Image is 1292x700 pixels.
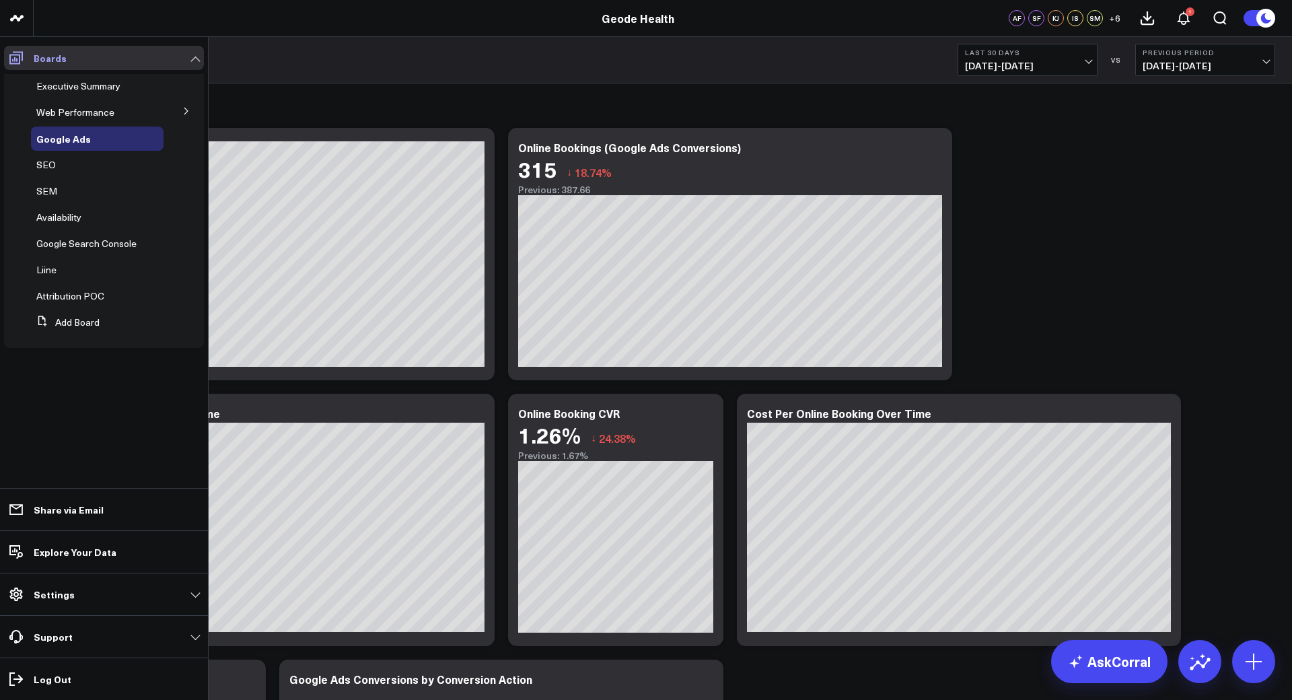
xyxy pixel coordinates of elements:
div: 1.26% [518,423,581,447]
p: Explore Your Data [34,547,116,557]
div: AF [1009,10,1025,26]
span: Google Ads [36,132,91,145]
div: IS [1067,10,1083,26]
div: KJ [1048,10,1064,26]
button: Last 30 Days[DATE]-[DATE] [958,44,1098,76]
span: 24.38% [599,431,636,446]
a: Web Performance [36,107,114,118]
span: Google Search Console [36,237,137,250]
p: Settings [34,589,75,600]
p: Support [34,631,73,642]
span: Availability [36,211,81,223]
b: Last 30 Days [965,48,1090,57]
span: SEO [36,158,56,171]
a: Liine [36,265,57,275]
div: Previous: 1.67% [518,450,713,461]
span: Attribution POC [36,289,104,302]
a: Attribution POC [36,291,104,302]
span: [DATE] - [DATE] [965,61,1090,71]
span: Liine [36,263,57,276]
span: ↓ [567,164,572,181]
span: Web Performance [36,106,114,118]
a: SEM [36,186,57,197]
a: AskCorral [1051,640,1168,683]
div: SF [1028,10,1044,26]
button: Add Board [31,310,100,335]
span: SEM [36,184,57,197]
a: Availability [36,212,81,223]
div: Cost Per Online Booking Over Time [747,406,931,421]
span: [DATE] - [DATE] [1143,61,1268,71]
span: ↓ [591,429,596,447]
div: Previous: 387.66 [518,184,942,195]
div: SM [1087,10,1103,26]
div: 315 [518,157,557,181]
a: Log Out [4,667,204,691]
div: VS [1104,56,1128,64]
a: Geode Health [602,11,674,26]
span: 18.74% [575,165,612,180]
div: Online Bookings (Google Ads Conversions) [518,140,741,155]
p: Share via Email [34,504,104,515]
a: Google Ads [36,133,91,144]
a: Executive Summary [36,81,120,92]
div: 1 [1186,7,1194,16]
div: Online Booking CVR [518,406,620,421]
a: SEO [36,160,56,170]
div: Google Ads Conversions by Conversion Action [289,672,532,687]
a: Google Search Console [36,238,137,249]
button: Previous Period[DATE]-[DATE] [1135,44,1275,76]
b: Previous Period [1143,48,1268,57]
span: + 6 [1109,13,1120,23]
p: Boards [34,53,67,63]
button: +6 [1106,10,1122,26]
p: Log Out [34,674,71,685]
span: Executive Summary [36,79,120,92]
